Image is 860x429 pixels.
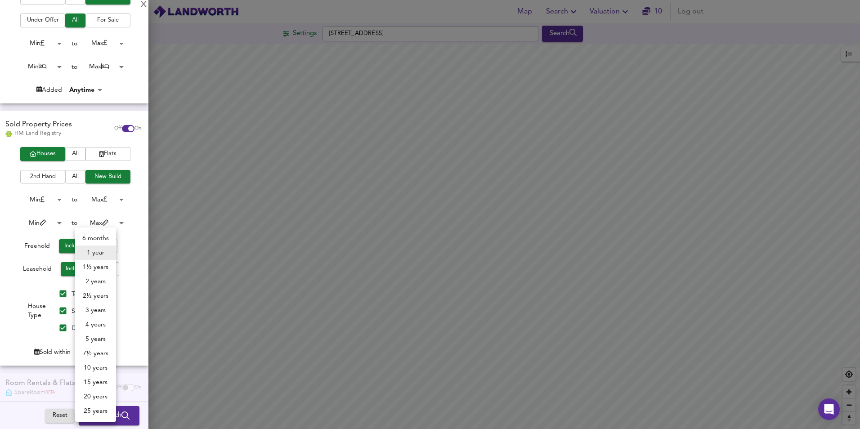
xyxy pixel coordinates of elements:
li: 15 years [75,375,116,389]
li: 20 years [75,389,116,404]
li: 25 years [75,404,116,418]
li: 1 year [75,246,116,260]
li: 2 years [75,274,116,289]
li: 6 months [75,231,116,246]
li: 1½ years [75,260,116,274]
li: 2½ years [75,289,116,303]
li: 10 years [75,361,116,375]
div: Open Intercom Messenger [818,398,840,420]
li: 5 years [75,332,116,346]
li: 4 years [75,317,116,332]
li: 3 years [75,303,116,317]
li: 7½ years [75,346,116,361]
